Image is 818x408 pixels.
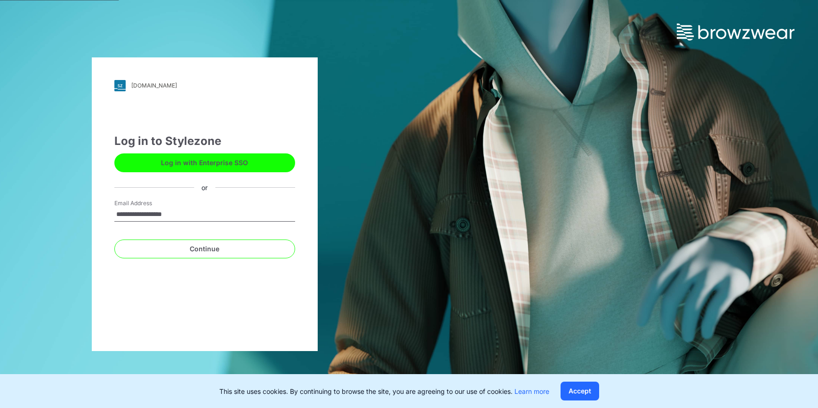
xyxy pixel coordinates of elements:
[114,80,295,91] a: [DOMAIN_NAME]
[114,153,295,172] button: Log in with Enterprise SSO
[131,82,177,89] div: [DOMAIN_NAME]
[194,183,215,192] div: or
[114,199,180,208] label: Email Address
[114,240,295,258] button: Continue
[677,24,794,40] img: browzwear-logo.73288ffb.svg
[561,382,599,400] button: Accept
[114,80,126,91] img: svg+xml;base64,PHN2ZyB3aWR0aD0iMjgiIGhlaWdodD0iMjgiIHZpZXdCb3g9IjAgMCAyOCAyOCIgZmlsbD0ibm9uZSIgeG...
[219,386,549,396] p: This site uses cookies. By continuing to browse the site, you are agreeing to our use of cookies.
[114,133,295,150] div: Log in to Stylezone
[514,387,549,395] a: Learn more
